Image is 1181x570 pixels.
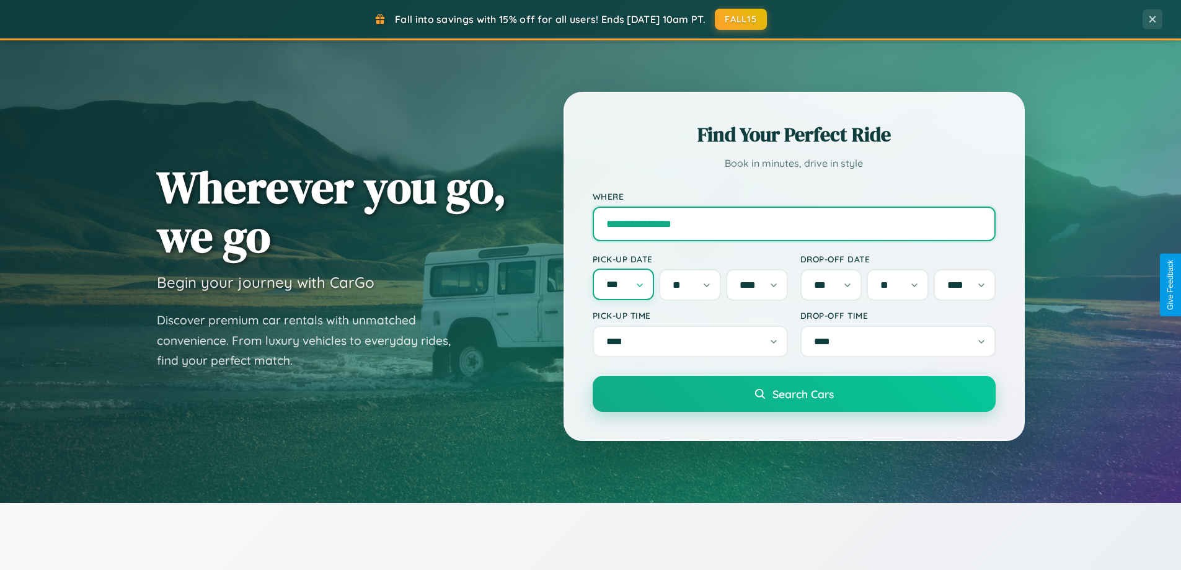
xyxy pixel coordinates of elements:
[800,310,996,321] label: Drop-off Time
[715,9,767,30] button: FALL15
[157,273,374,292] h3: Begin your journey with CarGo
[1166,260,1175,310] div: Give Feedback
[593,121,996,148] h2: Find Your Perfect Ride
[593,191,996,202] label: Where
[593,254,788,264] label: Pick-up Date
[593,376,996,412] button: Search Cars
[395,13,706,25] span: Fall into savings with 15% off for all users! Ends [DATE] 10am PT.
[157,163,506,261] h1: Wherever you go, we go
[157,310,467,371] p: Discover premium car rentals with unmatched convenience. From luxury vehicles to everyday rides, ...
[772,387,834,401] span: Search Cars
[800,254,996,264] label: Drop-off Date
[593,154,996,172] p: Book in minutes, drive in style
[593,310,788,321] label: Pick-up Time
